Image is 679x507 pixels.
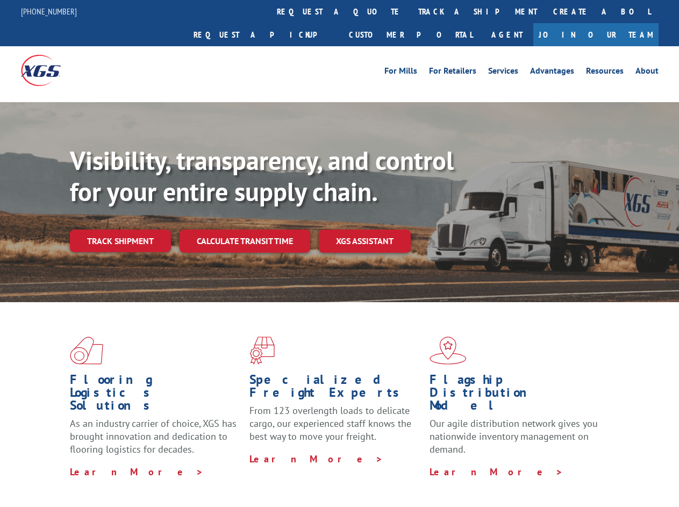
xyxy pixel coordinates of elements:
[530,67,574,78] a: Advantages
[481,23,533,46] a: Agent
[249,373,421,404] h1: Specialized Freight Experts
[70,373,241,417] h1: Flooring Logistics Solutions
[430,373,601,417] h1: Flagship Distribution Model
[488,67,518,78] a: Services
[429,67,476,78] a: For Retailers
[70,144,454,208] b: Visibility, transparency, and control for your entire supply chain.
[319,230,411,253] a: XGS ASSISTANT
[430,417,598,455] span: Our agile distribution network gives you nationwide inventory management on demand.
[70,417,237,455] span: As an industry carrier of choice, XGS has brought innovation and dedication to flooring logistics...
[70,230,171,252] a: Track shipment
[185,23,341,46] a: Request a pickup
[70,337,103,365] img: xgs-icon-total-supply-chain-intelligence-red
[249,453,383,465] a: Learn More >
[586,67,624,78] a: Resources
[384,67,417,78] a: For Mills
[249,337,275,365] img: xgs-icon-focused-on-flooring-red
[430,466,563,478] a: Learn More >
[21,6,77,17] a: [PHONE_NUMBER]
[533,23,659,46] a: Join Our Team
[635,67,659,78] a: About
[430,337,467,365] img: xgs-icon-flagship-distribution-model-red
[341,23,481,46] a: Customer Portal
[70,466,204,478] a: Learn More >
[180,230,310,253] a: Calculate transit time
[249,404,421,452] p: From 123 overlength loads to delicate cargo, our experienced staff knows the best way to move you...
